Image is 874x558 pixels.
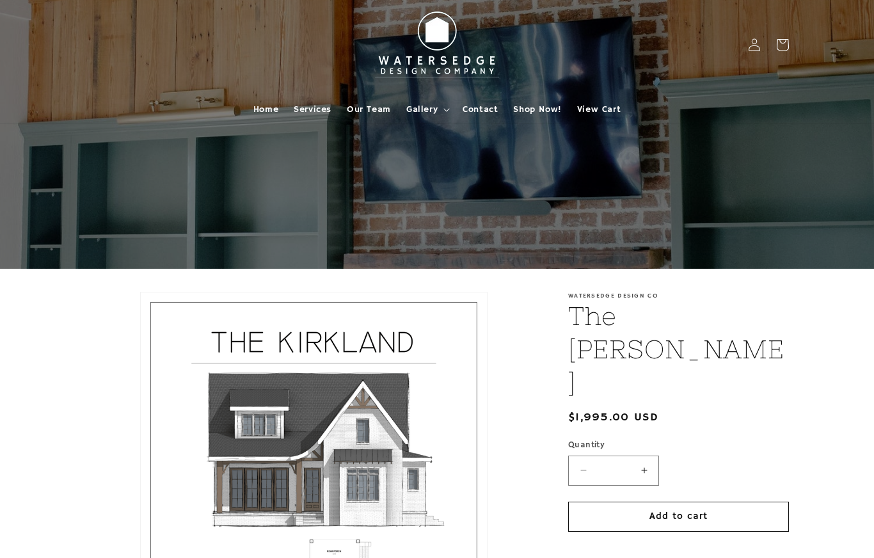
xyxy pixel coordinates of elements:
[406,104,438,115] span: Gallery
[339,96,399,123] a: Our Team
[505,96,569,123] a: Shop Now!
[253,104,278,115] span: Home
[568,299,789,399] h1: The [PERSON_NAME]
[246,96,286,123] a: Home
[568,409,658,426] span: $1,995.00 USD
[294,104,331,115] span: Services
[569,96,628,123] a: View Cart
[568,502,789,532] button: Add to cart
[568,439,789,452] label: Quantity
[347,104,391,115] span: Our Team
[367,5,507,84] img: Watersedge Design Co
[577,104,621,115] span: View Cart
[286,96,339,123] a: Services
[399,96,455,123] summary: Gallery
[455,96,505,123] a: Contact
[513,104,561,115] span: Shop Now!
[568,292,789,299] p: Watersedge Design Co
[463,104,498,115] span: Contact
